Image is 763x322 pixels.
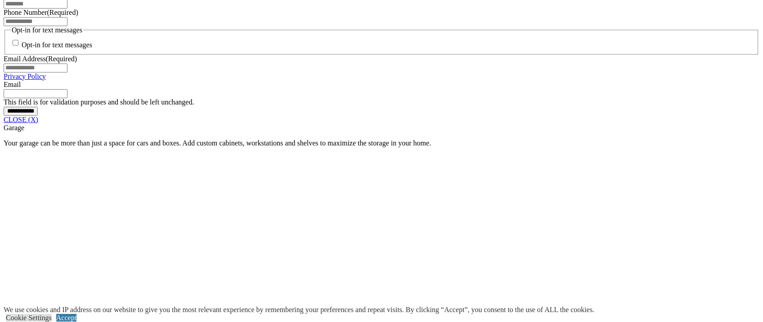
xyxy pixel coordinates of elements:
[11,26,83,34] legend: Opt-in for text messages
[56,314,76,322] a: Accept
[46,55,77,63] span: (Required)
[4,9,78,16] label: Phone Number
[47,9,78,16] span: (Required)
[4,124,24,132] span: Garage
[4,306,594,314] div: We use cookies and IP address on our website to give you the most relevant experience by remember...
[6,314,52,322] a: Cookie Settings
[4,139,759,147] p: Your garage can be more than just a space for cars and boxes. Add custom cabinets, workstations a...
[22,41,92,49] label: Opt-in for text messages
[4,55,77,63] label: Email Address
[4,116,38,123] a: CLOSE (X)
[4,81,21,88] label: Email
[4,73,46,80] a: Privacy Policy
[4,98,759,106] div: This field is for validation purposes and should be left unchanged.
